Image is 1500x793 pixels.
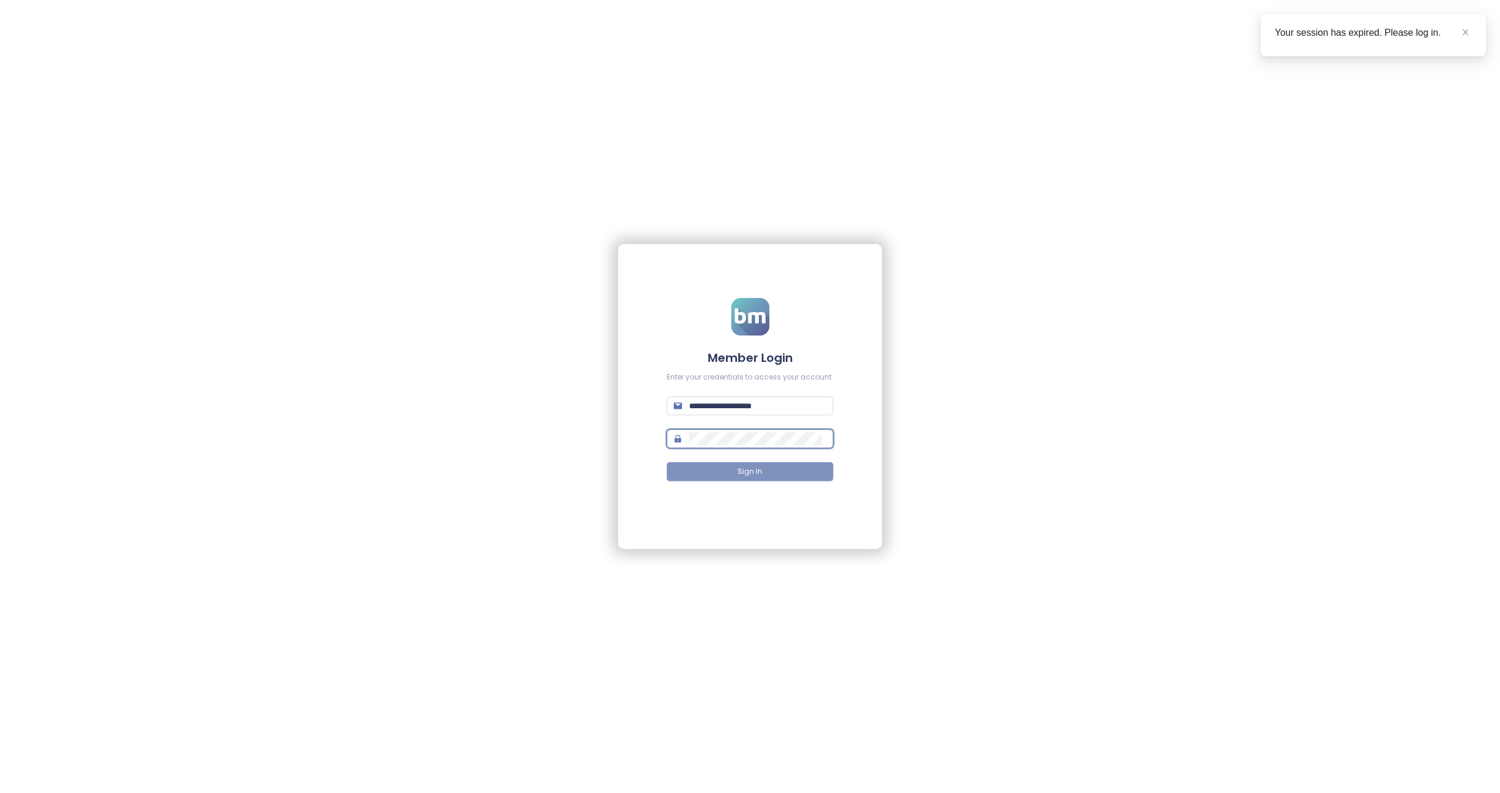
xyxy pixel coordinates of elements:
span: close [1461,28,1470,36]
h4: Member Login [667,350,833,366]
img: logo [731,298,769,335]
span: lock [674,435,682,443]
button: Sign In [667,462,833,481]
div: Enter your credentials to access your account. [667,372,833,383]
span: mail [674,402,682,410]
span: Sign In [738,466,762,477]
div: Your session has expired. Please log in. [1275,26,1472,40]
